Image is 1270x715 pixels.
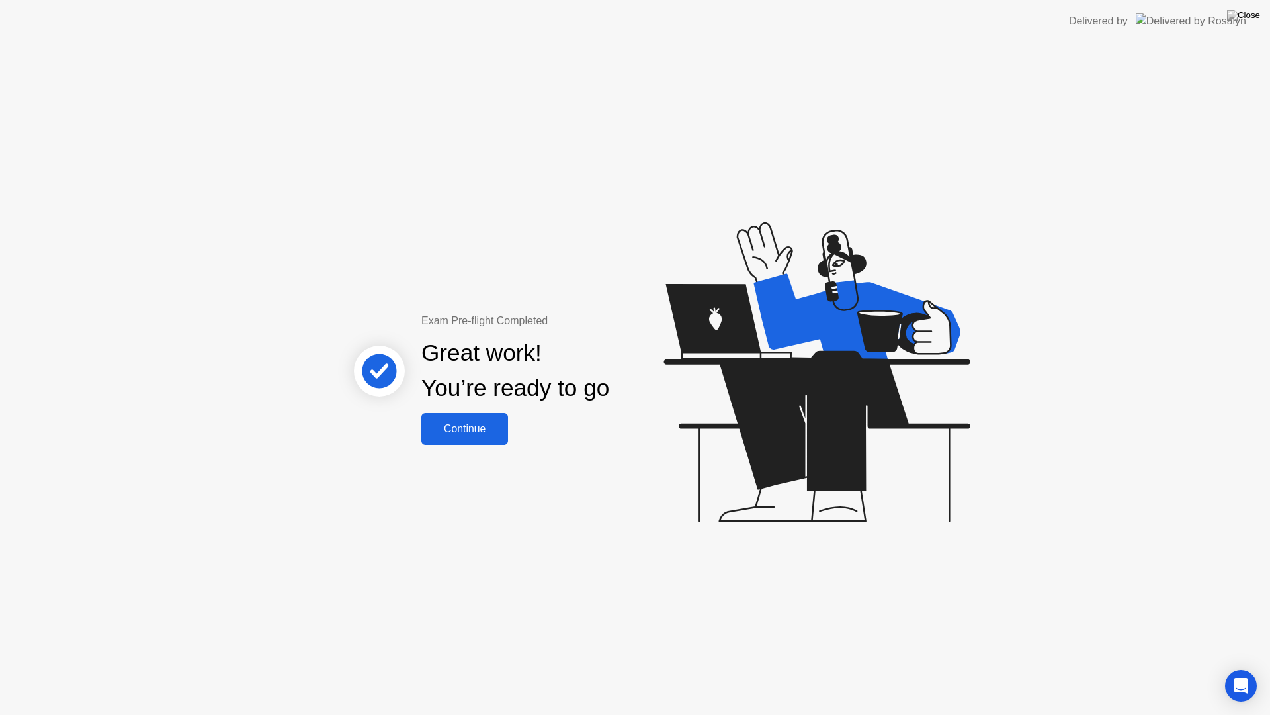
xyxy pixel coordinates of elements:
div: Continue [425,423,504,435]
div: Delivered by [1069,13,1128,29]
img: Delivered by Rosalyn [1136,13,1246,28]
div: Open Intercom Messenger [1225,670,1257,702]
img: Close [1227,10,1260,21]
div: Exam Pre-flight Completed [421,313,695,329]
div: Great work! You’re ready to go [421,336,609,406]
button: Continue [421,413,508,445]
